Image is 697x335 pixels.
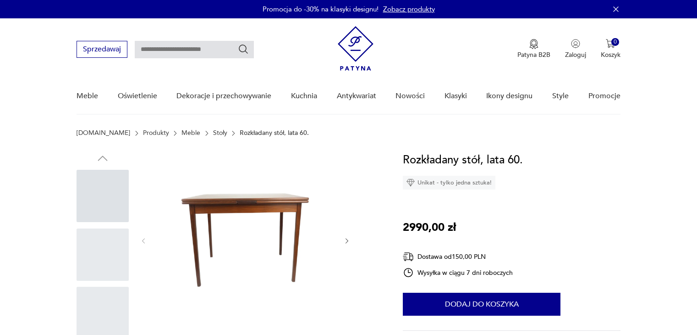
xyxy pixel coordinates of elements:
img: Zdjęcie produktu Rozkładany stół, lata 60. [157,151,334,329]
a: Kuchnia [291,78,317,114]
p: Rozkładany stół, lata 60. [240,129,309,137]
a: Oświetlenie [118,78,157,114]
div: 0 [611,38,619,46]
a: Sprzedawaj [77,47,127,53]
button: Zaloguj [565,39,586,59]
div: Dostawa od 150,00 PLN [403,251,513,262]
a: Ikona medaluPatyna B2B [517,39,550,59]
div: Unikat - tylko jedna sztuka! [403,176,495,190]
img: Ikona koszyka [606,39,615,48]
a: Meble [181,129,200,137]
a: [DOMAIN_NAME] [77,129,130,137]
a: Zobacz produkty [383,5,435,14]
p: Patyna B2B [517,50,550,59]
button: 0Koszyk [601,39,620,59]
a: Ikony designu [486,78,532,114]
img: Ikona medalu [529,39,538,49]
button: Dodaj do koszyka [403,293,560,316]
a: Nowości [395,78,425,114]
a: Produkty [143,129,169,137]
button: Sprzedawaj [77,41,127,58]
button: Patyna B2B [517,39,550,59]
a: Klasyki [445,78,467,114]
h1: Rozkładany stół, lata 60. [403,151,523,169]
p: Zaloguj [565,50,586,59]
a: Meble [77,78,98,114]
a: Antykwariat [337,78,376,114]
img: Ikona diamentu [406,179,415,187]
a: Style [552,78,569,114]
img: Patyna - sklep z meblami i dekoracjami vintage [338,26,373,71]
p: Promocja do -30% na klasyki designu! [263,5,379,14]
p: 2990,00 zł [403,219,456,236]
div: Wysyłka w ciągu 7 dni roboczych [403,267,513,278]
a: Promocje [588,78,620,114]
img: Ikonka użytkownika [571,39,580,48]
img: Ikona dostawy [403,251,414,262]
a: Stoły [213,129,227,137]
a: Dekoracje i przechowywanie [176,78,271,114]
p: Koszyk [601,50,620,59]
button: Szukaj [238,44,249,55]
